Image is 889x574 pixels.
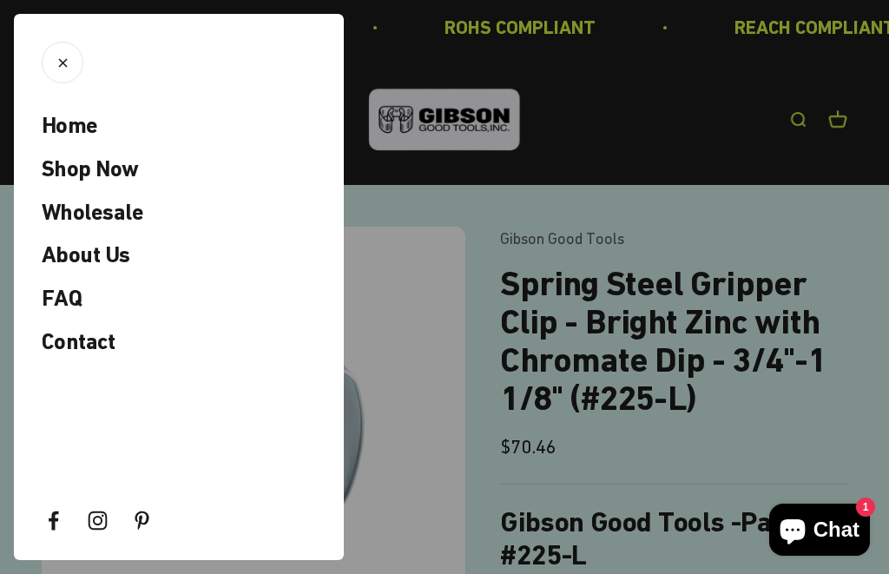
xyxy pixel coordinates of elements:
[42,198,316,228] a: Wholesale
[42,155,139,181] span: Shop Now
[42,241,316,270] a: About Us
[42,112,98,138] span: Home
[42,285,82,311] span: FAQ
[42,241,130,267] span: About Us
[130,509,154,532] a: Follow on Pinterest
[42,111,316,141] a: Home
[42,509,65,532] a: Follow on Facebook
[42,284,316,313] a: FAQ
[42,199,143,225] span: Wholesale
[764,504,875,560] inbox-online-store-chat: Shopify online store chat
[42,327,316,357] a: Contact
[86,509,109,532] a: Follow on Instagram
[42,328,115,354] span: Contact
[42,42,83,83] button: Close
[42,155,316,184] a: Shop Now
